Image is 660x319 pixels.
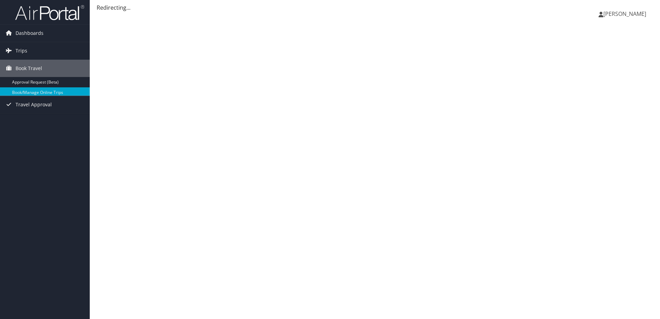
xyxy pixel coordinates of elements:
[16,96,52,113] span: Travel Approval
[16,60,42,77] span: Book Travel
[16,42,27,59] span: Trips
[15,4,84,21] img: airportal-logo.png
[603,10,646,18] span: [PERSON_NAME]
[16,25,43,42] span: Dashboards
[599,3,653,24] a: [PERSON_NAME]
[97,3,653,12] div: Redirecting...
